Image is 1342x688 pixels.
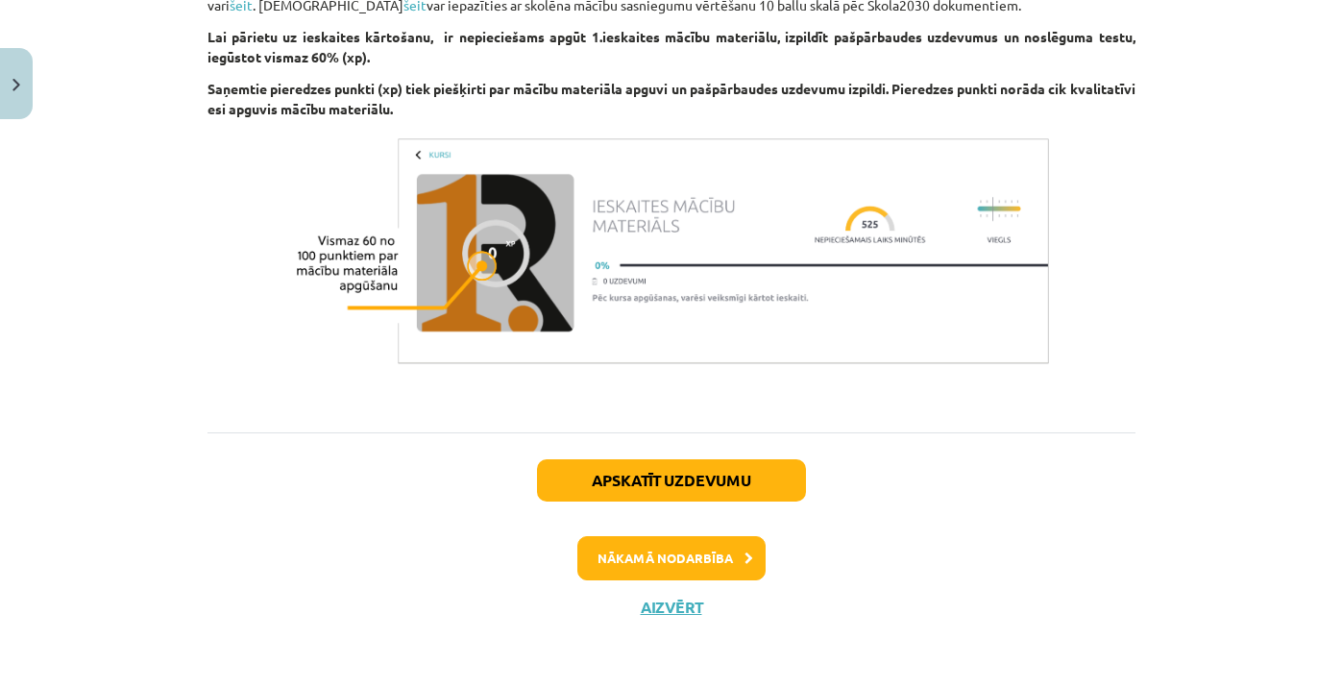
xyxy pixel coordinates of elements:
[207,80,1135,117] strong: Saņemtie pieredzes punkti (xp) tiek piešķirti par mācību materiāla apguvi un pašpārbaudes uzdevum...
[207,28,1135,65] strong: Lai pārietu uz ieskaites kārtošanu, ir nepieciešams apgūt 1.ieskaites mācību materiālu, izpildīt ...
[12,79,20,91] img: icon-close-lesson-0947bae3869378f0d4975bcd49f059093ad1ed9edebbc8119c70593378902aed.svg
[577,536,766,580] button: Nākamā nodarbība
[635,598,708,617] button: Aizvērt
[537,459,806,502] button: Apskatīt uzdevumu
